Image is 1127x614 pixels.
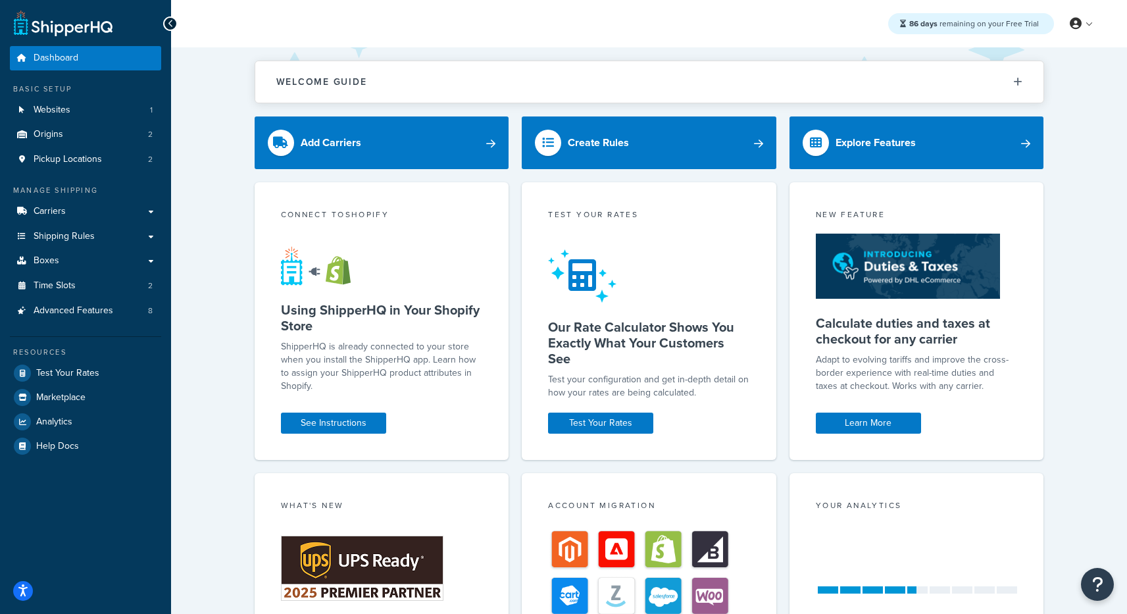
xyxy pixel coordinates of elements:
[10,410,161,434] a: Analytics
[816,353,1018,393] p: Adapt to evolving tariffs and improve the cross-border experience with real-time duties and taxes...
[548,499,750,515] div: Account Migration
[36,368,99,379] span: Test Your Rates
[1081,568,1114,601] button: Open Resource Center
[10,434,161,458] a: Help Docs
[10,122,161,147] a: Origins2
[522,116,776,169] a: Create Rules
[816,209,1018,224] div: New Feature
[34,129,63,140] span: Origins
[816,315,1018,347] h5: Calculate duties and taxes at checkout for any carrier
[301,134,361,152] div: Add Carriers
[10,147,161,172] a: Pickup Locations2
[10,84,161,95] div: Basic Setup
[276,77,367,87] h2: Welcome Guide
[10,122,161,147] li: Origins
[36,417,72,428] span: Analytics
[10,299,161,323] li: Advanced Features
[255,116,509,169] a: Add Carriers
[10,147,161,172] li: Pickup Locations
[10,98,161,122] li: Websites
[10,347,161,358] div: Resources
[281,302,483,334] h5: Using ShipperHQ in Your Shopify Store
[34,206,66,217] span: Carriers
[10,46,161,70] a: Dashboard
[281,340,483,393] p: ShipperHQ is already connected to your store when you install the ShipperHQ app. Learn how to ass...
[10,299,161,323] a: Advanced Features8
[148,129,153,140] span: 2
[836,134,916,152] div: Explore Features
[816,499,1018,515] div: Your Analytics
[816,413,921,434] a: Learn More
[568,134,629,152] div: Create Rules
[34,280,76,292] span: Time Slots
[148,280,153,292] span: 2
[10,249,161,273] a: Boxes
[281,499,483,515] div: What's New
[36,392,86,403] span: Marketplace
[34,231,95,242] span: Shipping Rules
[789,116,1044,169] a: Explore Features
[148,305,153,317] span: 8
[34,105,70,116] span: Websites
[148,154,153,165] span: 2
[150,105,153,116] span: 1
[10,224,161,249] a: Shipping Rules
[36,441,79,452] span: Help Docs
[10,274,161,298] li: Time Slots
[10,386,161,409] a: Marketplace
[281,209,483,224] div: Connect to Shopify
[34,154,102,165] span: Pickup Locations
[34,53,78,64] span: Dashboard
[255,61,1043,103] button: Welcome Guide
[548,413,653,434] a: Test Your Rates
[10,361,161,385] a: Test Your Rates
[281,246,363,286] img: connect-shq-shopify-9b9a8c5a.svg
[10,185,161,196] div: Manage Shipping
[909,18,1039,30] span: remaining on your Free Trial
[10,199,161,224] a: Carriers
[548,319,750,367] h5: Our Rate Calculator Shows You Exactly What Your Customers See
[548,373,750,399] div: Test your configuration and get in-depth detail on how your rates are being calculated.
[34,255,59,267] span: Boxes
[548,209,750,224] div: Test your rates
[909,18,938,30] strong: 86 days
[10,98,161,122] a: Websites1
[34,305,113,317] span: Advanced Features
[10,274,161,298] a: Time Slots2
[281,413,386,434] a: See Instructions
